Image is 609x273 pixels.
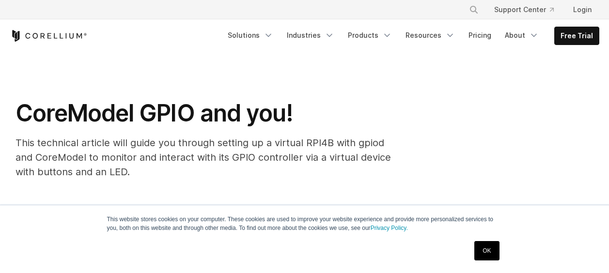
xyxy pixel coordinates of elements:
span: CoreModel GPIO and you! [16,99,293,127]
a: Support Center [486,1,562,18]
button: Search [465,1,483,18]
a: About [499,27,545,44]
a: Login [565,1,599,18]
p: This website stores cookies on your computer. These cookies are used to improve your website expe... [107,215,502,232]
a: Industries [281,27,340,44]
a: Free Trial [555,27,599,45]
a: Corellium Home [10,30,87,42]
div: Navigation Menu [457,1,599,18]
a: Products [342,27,398,44]
a: OK [474,241,499,260]
a: Solutions [222,27,279,44]
div: Navigation Menu [222,27,599,45]
a: Resources [400,27,461,44]
a: Privacy Policy. [371,225,408,231]
a: Pricing [463,27,497,44]
span: This technical article will guide you through setting up a virtual RPI4B with gpiod and CoreModel... [16,137,391,178]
